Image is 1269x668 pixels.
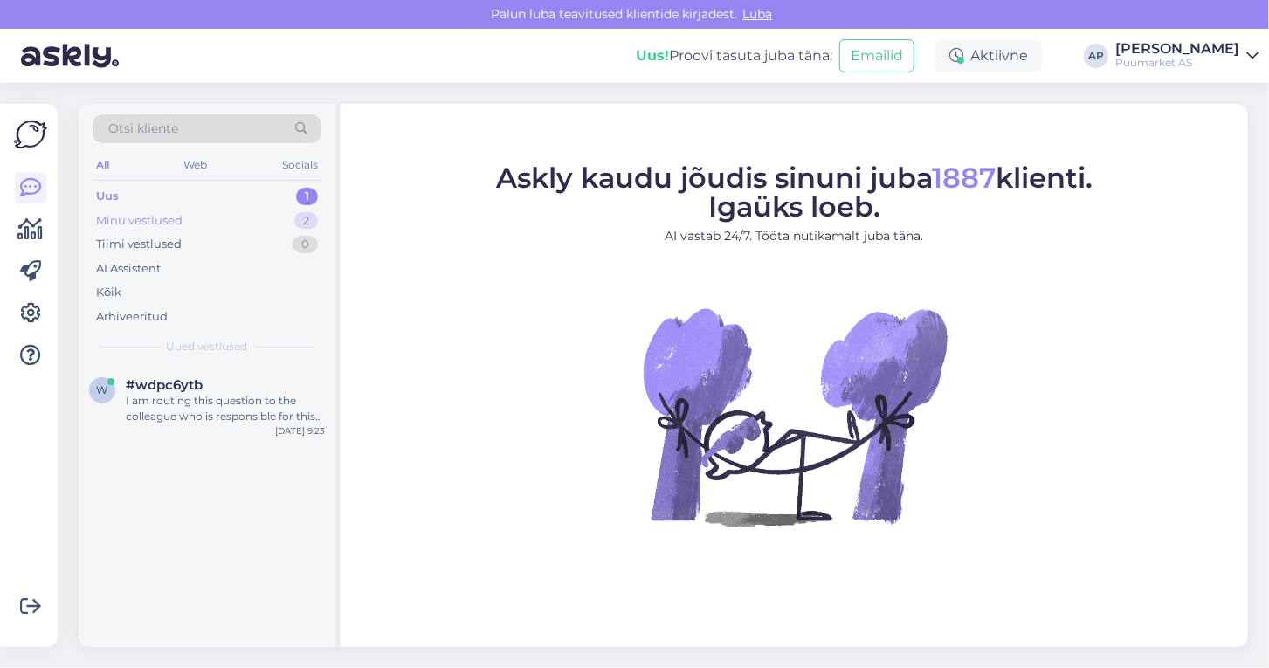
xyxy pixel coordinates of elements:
span: Uued vestlused [167,339,248,355]
div: Proovi tasuta juba täna: [636,45,832,66]
div: Tiimi vestlused [96,236,182,253]
b: Uus! [636,47,669,64]
button: Emailid [839,39,914,72]
p: AI vastab 24/7. Tööta nutikamalt juba täna. [496,227,1093,245]
a: [PERSON_NAME]Puumarket AS [1115,42,1259,70]
div: 1 [296,188,318,205]
div: Socials [279,154,321,176]
div: [PERSON_NAME] [1115,42,1239,56]
div: Arhiveeritud [96,308,168,326]
div: Uus [96,188,119,205]
div: Kõik [96,284,121,301]
span: Luba [738,6,778,22]
div: All [93,154,113,176]
div: 2 [294,212,318,230]
div: Web [181,154,211,176]
div: Puumarket AS [1115,56,1239,70]
div: Minu vestlused [96,212,183,230]
img: Askly Logo [14,118,47,151]
span: #wdpc6ytb [126,377,203,393]
span: Askly kaudu jõudis sinuni juba klienti. Igaüks loeb. [496,161,1093,224]
div: AI Assistent [96,260,161,278]
div: AP [1084,44,1108,68]
span: w [97,383,108,396]
span: Otsi kliente [108,120,178,138]
div: [DATE] 9:23 [275,424,325,437]
img: No Chat active [638,259,952,574]
div: I am routing this question to the colleague who is responsible for this topic. The reply might ta... [126,393,325,424]
div: 0 [293,236,318,253]
div: Aktiivne [935,40,1042,72]
span: 1887 [932,161,996,195]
